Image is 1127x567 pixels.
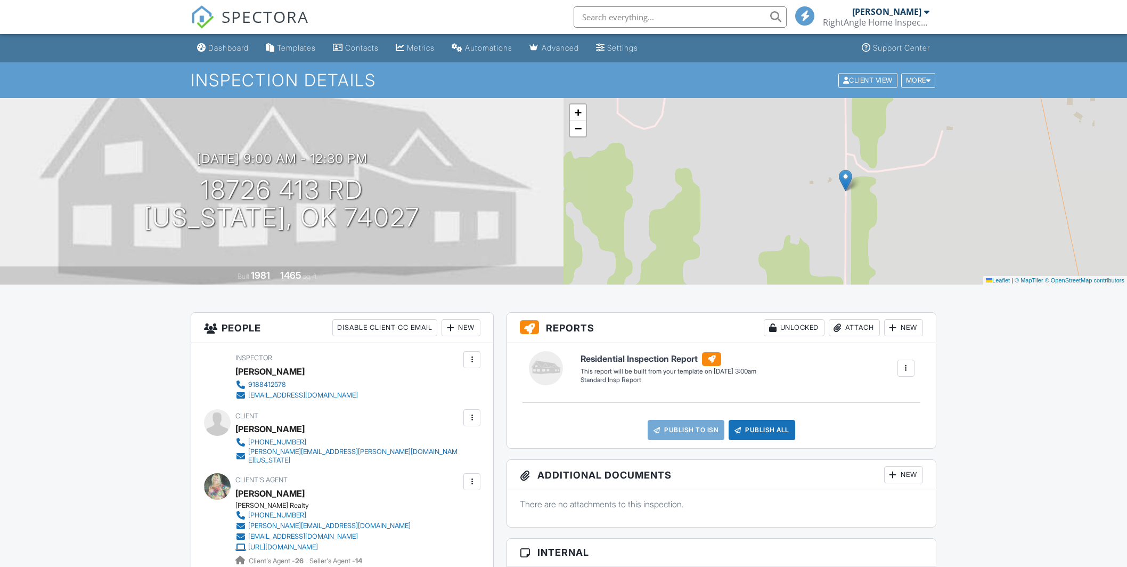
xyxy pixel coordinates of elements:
[873,43,930,52] div: Support Center
[235,501,419,510] div: [PERSON_NAME] Realty
[581,376,756,385] div: Standard Insp Report
[235,485,305,501] a: [PERSON_NAME]
[575,106,582,119] span: +
[235,379,358,390] a: 9188412578
[507,313,936,343] h3: Reports
[235,412,258,420] span: Client
[280,270,301,281] div: 1465
[191,5,214,29] img: The Best Home Inspection Software - Spectora
[838,73,897,87] div: Client View
[249,557,305,565] span: Client's Agent -
[303,272,318,280] span: sq. ft.
[507,460,936,490] h3: Additional Documents
[248,380,286,389] div: 9188412578
[1011,277,1013,283] span: |
[235,542,411,553] a: [URL][DOMAIN_NAME]
[277,43,316,52] div: Templates
[248,543,318,552] div: [URL][DOMAIN_NAME]
[884,466,923,483] div: New
[235,390,358,401] a: [EMAIL_ADDRESS][DOMAIN_NAME]
[197,151,367,166] h3: [DATE] 9:00 am - 12:30 pm
[235,437,461,448] a: [PHONE_NUMBER]
[251,270,270,281] div: 1981
[235,510,411,521] a: [PHONE_NUMBER]
[355,557,362,565] strong: 14
[208,43,249,52] div: Dashboard
[764,319,824,336] div: Unlocked
[884,319,923,336] div: New
[391,38,439,58] a: Metrics
[309,557,362,565] span: Seller's Agent -
[570,120,586,136] a: Zoom out
[570,104,586,120] a: Zoom in
[407,43,435,52] div: Metrics
[193,38,253,58] a: Dashboard
[248,448,461,465] div: [PERSON_NAME][EMAIL_ADDRESS][PERSON_NAME][DOMAIN_NAME][US_STATE]
[901,73,936,87] div: More
[575,122,582,135] span: −
[729,420,795,440] div: Publish All
[191,14,309,37] a: SPECTORA
[332,319,437,336] div: Disable Client CC Email
[465,43,512,52] div: Automations
[837,76,900,84] a: Client View
[857,38,934,58] a: Support Center
[823,17,929,28] div: RightAngle Home Inspection
[191,313,493,343] h3: People
[235,448,461,465] a: [PERSON_NAME][EMAIL_ADDRESS][PERSON_NAME][DOMAIN_NAME][US_STATE]
[839,169,852,191] img: Marker
[986,277,1010,283] a: Leaflet
[592,38,642,58] a: Settings
[345,43,379,52] div: Contacts
[222,5,309,28] span: SPECTORA
[442,319,480,336] div: New
[581,367,756,376] div: This report will be built from your template on [DATE] 3:00am
[525,38,583,58] a: Advanced
[507,539,936,566] h3: Internal
[852,6,921,17] div: [PERSON_NAME]
[191,71,936,90] h1: Inspection Details
[238,272,249,280] span: Built
[235,363,305,379] div: [PERSON_NAME]
[144,176,420,232] h1: 18726 413 Rd [US_STATE], OK 74027
[648,420,724,440] a: Publish to ISN
[262,38,320,58] a: Templates
[520,498,923,510] p: There are no attachments to this inspection.
[574,6,787,28] input: Search everything...
[248,522,411,530] div: [PERSON_NAME][EMAIL_ADDRESS][DOMAIN_NAME]
[235,531,411,542] a: [EMAIL_ADDRESS][DOMAIN_NAME]
[1015,277,1043,283] a: © MapTiler
[248,438,306,447] div: [PHONE_NUMBER]
[235,421,305,437] div: [PERSON_NAME]
[607,43,638,52] div: Settings
[248,391,358,400] div: [EMAIL_ADDRESS][DOMAIN_NAME]
[329,38,383,58] a: Contacts
[235,354,272,362] span: Inspector
[248,511,306,520] div: [PHONE_NUMBER]
[295,557,304,565] strong: 26
[248,532,358,541] div: [EMAIL_ADDRESS][DOMAIN_NAME]
[235,476,288,484] span: Client's Agent
[1045,277,1124,283] a: © OpenStreetMap contributors
[235,521,411,531] a: [PERSON_NAME][EMAIL_ADDRESS][DOMAIN_NAME]
[447,38,517,58] a: Automations (Basic)
[542,43,579,52] div: Advanced
[829,319,880,336] div: Attach
[581,352,756,366] h6: Residential Inspection Report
